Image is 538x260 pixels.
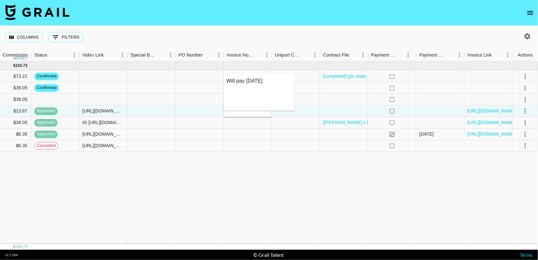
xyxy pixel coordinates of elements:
[82,119,124,126] div: IG https://www.instagram.com/reel/DO9SqMzkzMH/?igsh=MTh3NzUzbnQyeGhxOA== TT: https://www.tiktok.c...
[214,50,224,60] button: Menu
[359,50,368,60] button: Menu
[131,49,157,61] div: Special Booking Type
[82,108,124,114] div: https://www.tiktok.com/@grc.gldy/video/7551413795671788808
[262,50,272,60] button: Menu
[82,142,124,149] div: https://www.tiktok.com/@evelyngonz_/video/7552344674439154957
[5,253,18,257] div: v 1.7.104
[13,56,28,60] div: money
[48,32,84,42] button: Show filters
[34,73,59,79] span: confirmed
[468,119,516,126] a: [URL][DOMAIN_NAME]
[253,50,262,59] button: Sort
[420,49,446,61] div: Payment Sent Date
[118,50,127,60] button: Menu
[468,131,516,137] a: [URL][DOMAIN_NAME]
[47,50,56,59] button: Sort
[34,85,59,91] span: confirmed
[520,71,531,82] button: select merge strategy
[468,49,492,61] div: Invoice Link
[301,50,310,59] button: Sort
[82,49,104,61] div: Video Link
[15,63,28,68] div: 216.73
[203,50,212,59] button: Sort
[34,131,58,137] span: approved
[323,119,483,126] a: [[PERSON_NAME] x EOEO] Agreement for ODELOI (2025) - Postpayment.pdf
[464,49,513,61] div: Invoice Link
[520,94,531,105] button: select merge strategy
[420,131,434,137] div: 9/29/2025
[224,49,272,61] div: Invoice Notes
[31,49,79,61] div: Status
[166,50,176,60] button: Menu
[254,252,284,258] div: © Grail Talent
[520,140,531,151] button: select merge strategy
[179,49,203,61] div: PO Number
[323,73,443,79] a: [completed] glo.ssary x Vivier Collaboration Agreement.pdf
[310,50,320,60] button: Menu
[396,50,405,59] button: Sort
[323,49,349,61] div: Contract File
[520,106,531,117] button: select merge strategy
[3,49,28,61] div: Commission
[371,49,396,61] div: Payment Sent
[518,49,533,61] div: Actions
[82,131,124,137] div: https://www.tiktok.com/@evelyngonz_/video/7552344674439154957
[5,4,69,20] img: Grail Talent
[520,83,531,94] button: select merge strategy
[520,129,531,140] button: select merge strategy
[524,6,537,19] button: open drawer
[520,252,533,258] a: Terms
[349,50,358,59] button: Sort
[368,49,416,61] div: Payment Sent
[468,108,516,114] a: [URL][DOMAIN_NAME]
[503,50,513,60] button: Menu
[34,120,58,126] span: approved
[446,50,455,59] button: Sort
[272,49,320,61] div: Uniport Contact Email
[13,63,16,68] div: $
[35,143,58,149] span: cancelled
[492,50,501,59] button: Sort
[34,49,48,61] div: Status
[70,50,79,60] button: Menu
[320,49,368,61] div: Contract File
[226,77,292,107] textarea: Will pay [DATE]
[15,244,28,249] div: 216.73
[227,49,253,61] div: Invoice Notes
[416,49,464,61] div: Payment Sent Date
[275,49,301,61] div: Uniport Contact Email
[127,49,176,61] div: Special Booking Type
[5,32,43,42] button: Select columns
[455,50,464,60] button: Menu
[34,108,58,114] span: approved
[79,49,127,61] div: Video Link
[13,244,16,249] div: $
[176,49,224,61] div: PO Number
[403,50,413,60] button: Menu
[157,50,166,59] button: Sort
[520,117,531,128] button: select merge strategy
[104,50,113,59] button: Sort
